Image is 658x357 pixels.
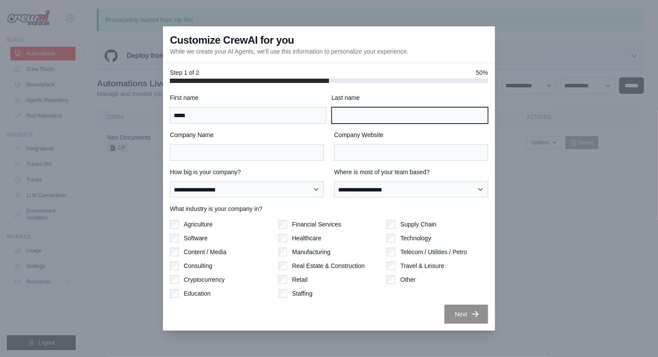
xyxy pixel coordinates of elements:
label: Company Website [334,131,488,139]
p: While we create your AI Agents, we'll use this information to personalize your experience. [170,47,409,56]
label: How big is your company? [170,168,324,176]
label: Software [184,234,208,242]
span: 50% [476,68,488,77]
label: Technology [400,234,431,242]
button: Next [444,305,488,324]
span: Step 1 of 2 [170,68,199,77]
label: Last name [332,93,488,102]
label: Real Estate & Construction [292,261,365,270]
label: Supply Chain [400,220,436,229]
label: Travel & Leisure [400,261,444,270]
label: Other [400,275,415,284]
label: Healthcare [292,234,322,242]
label: Retail [292,275,308,284]
label: Education [184,289,211,298]
label: First name [170,93,326,102]
label: Company Name [170,131,324,139]
label: Where is most of your team based? [334,168,488,176]
label: Content / Media [184,248,227,256]
label: What industry is your company in? [170,204,488,213]
label: Staffing [292,289,313,298]
label: Cryptocurrency [184,275,225,284]
label: Manufacturing [292,248,331,256]
h3: Customize CrewAI for you [170,33,294,47]
label: Telecom / Utilities / Petro [400,248,467,256]
label: Consulting [184,261,212,270]
label: Financial Services [292,220,342,229]
label: Agriculture [184,220,213,229]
